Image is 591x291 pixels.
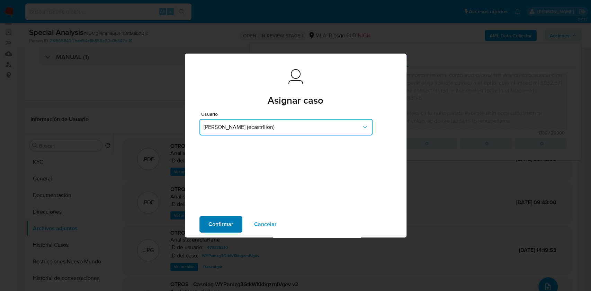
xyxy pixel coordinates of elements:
[199,216,242,233] button: Confirmar
[201,112,374,116] span: Usuario
[245,216,286,233] button: Cancelar
[254,217,277,232] span: Cancelar
[204,124,361,131] span: [PERSON_NAME] (ecastrillon)
[199,119,373,135] button: [PERSON_NAME] (ecastrillon)
[268,96,323,105] span: Asignar caso
[208,217,233,232] span: Confirmar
